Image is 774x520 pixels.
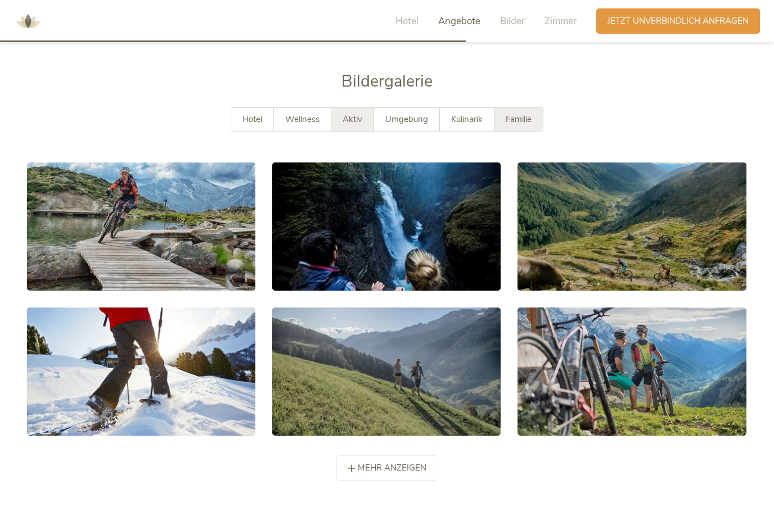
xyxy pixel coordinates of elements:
span: mehr anzeigen [358,462,426,474]
span: Familie [506,114,532,125]
span: Aktiv [343,114,362,125]
img: AMONTI & LUNARIS Wellnessresort [11,4,45,38]
span: Bildergalerie [341,70,433,92]
span: Kulinarik [451,114,483,125]
span: Zimmer [544,15,577,28]
span: Hotel [242,114,262,125]
span: Umgebung [385,114,428,125]
span: Bilder [500,15,525,28]
span: Hotel [395,15,418,28]
span: Wellness [285,114,319,125]
span: Angebote [438,15,480,28]
span: Jetzt unverbindlich anfragen [607,15,749,27]
a: AMONTI & LUNARIS Wellnessresort [11,17,45,25]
